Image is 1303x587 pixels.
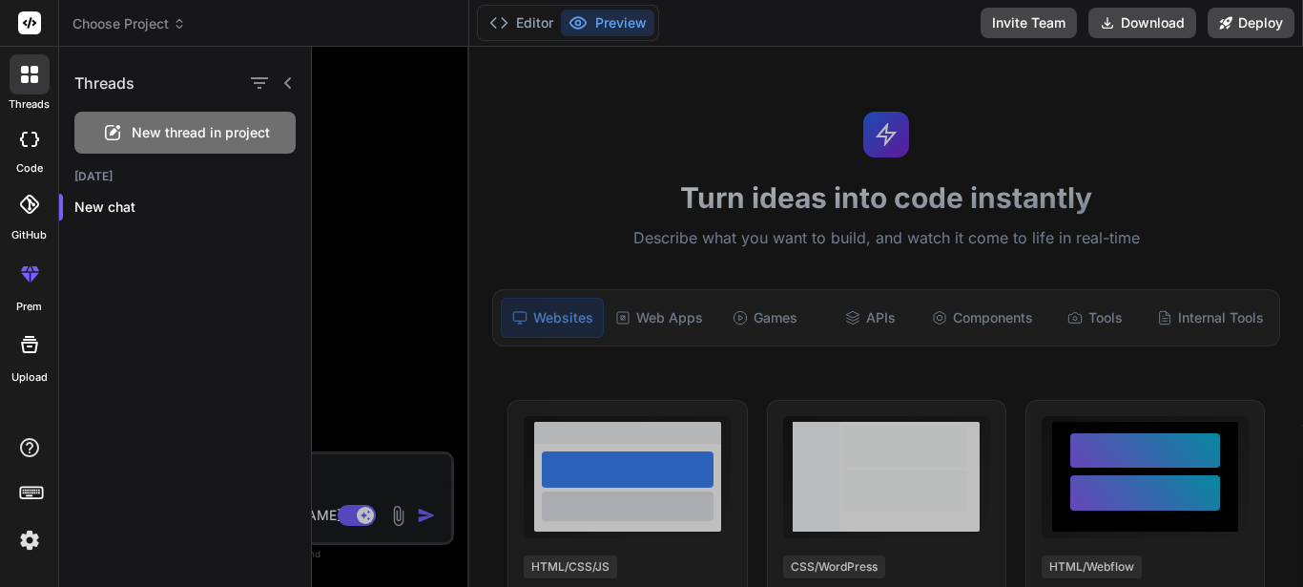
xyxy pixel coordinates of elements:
label: Upload [11,369,48,386]
button: Editor [482,10,561,36]
label: threads [9,96,50,113]
p: New chat [74,198,311,217]
span: New thread in project [132,123,270,142]
h2: [DATE] [59,169,311,184]
h1: Threads [74,72,134,94]
button: Invite Team [981,8,1077,38]
label: prem [16,299,42,315]
label: code [16,160,43,177]
button: Deploy [1208,8,1294,38]
img: settings [13,524,46,556]
button: Preview [561,10,654,36]
span: Choose Project [72,14,186,33]
label: GitHub [11,227,47,243]
button: Download [1088,8,1196,38]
